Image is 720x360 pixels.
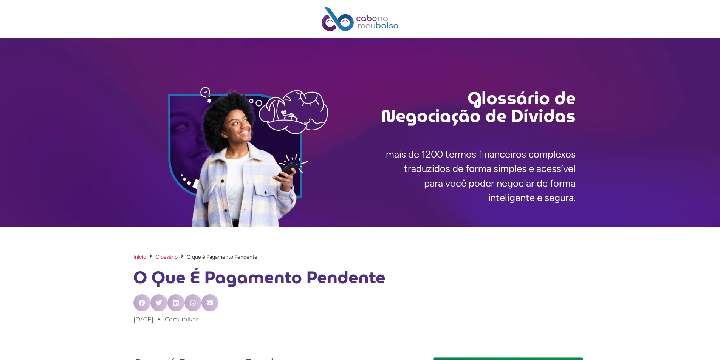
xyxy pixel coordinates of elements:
div: Compartilhar no whatsapp [184,294,201,311]
div: Compartilhar no twitter [150,294,167,311]
h1: O que é Pagamento Pendente [133,265,587,290]
img: Cabe no Meu Bolso [322,7,399,31]
a: comunikar [165,315,198,324]
a: Início [133,253,146,261]
div: Compartilhar no linkedin [167,294,184,311]
a: [DATE] [133,315,153,324]
h2: Glossário de Negociação de Dívidas [360,90,576,125]
span: O que é Pagamento Pendente [187,253,257,261]
a: Glossário [155,253,178,261]
p: mais de 1200 termos financeiros complexos traduzidos de forma simples e acessível para você poder... [360,147,576,205]
div: Compartilhar no facebook [133,294,150,311]
div: Compartilhar no email [201,294,218,311]
time: [DATE] [133,316,153,323]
